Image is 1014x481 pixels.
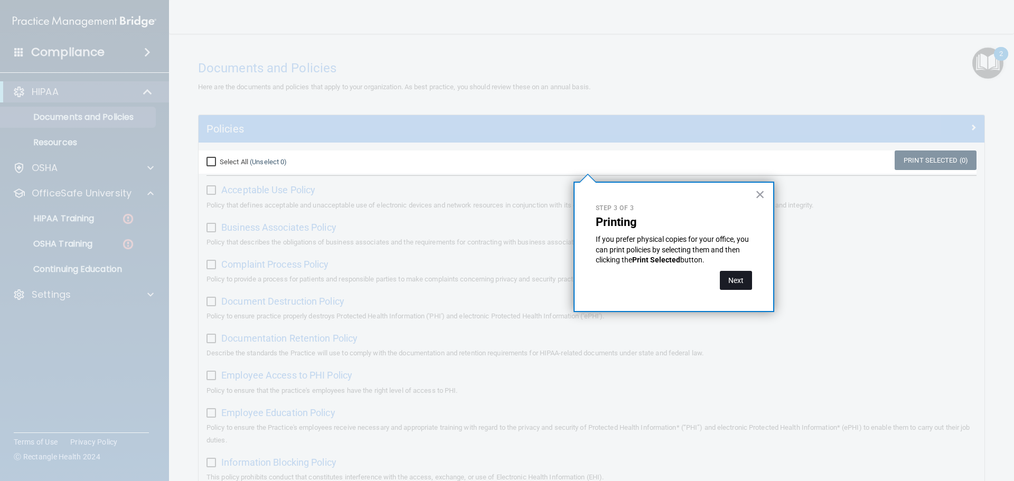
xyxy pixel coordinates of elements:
[632,256,680,264] strong: Print Selected
[895,150,977,170] a: Print Selected (0)
[596,204,752,213] p: Step 3 of 3
[596,235,750,264] span: If you prefer physical copies for your office, you can print policies by selecting them and then ...
[596,215,637,229] strong: Printing
[220,158,248,166] span: Select All
[720,271,752,290] button: Next
[250,158,287,166] a: (Unselect 0)
[680,256,705,264] span: button.
[755,186,765,203] button: Close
